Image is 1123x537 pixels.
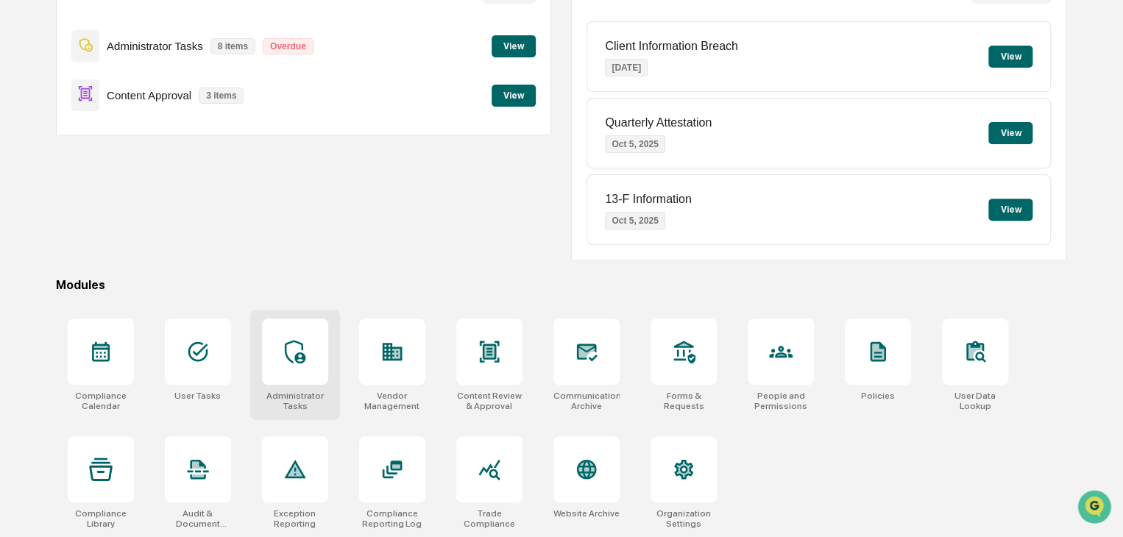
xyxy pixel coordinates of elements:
p: [DATE] [605,59,648,77]
div: 🖐️ [15,187,26,199]
p: Quarterly Attestation [605,116,712,129]
div: Vendor Management [359,391,425,411]
div: We're available if you need us! [50,127,186,139]
p: 3 items [199,88,244,104]
p: Administrator Tasks [107,40,203,52]
div: 🔎 [15,215,26,227]
p: Overdue [263,38,313,54]
div: Audit & Document Logs [165,508,231,529]
div: Compliance Calendar [68,391,134,411]
button: Start new chat [250,117,268,135]
p: 8 items [210,38,255,54]
a: View [492,38,536,52]
a: Powered byPylon [104,249,178,260]
button: View [492,35,536,57]
div: Modules [56,278,1066,292]
img: 1746055101610-c473b297-6a78-478c-a979-82029cc54cd1 [15,113,41,139]
p: Oct 5, 2025 [605,212,665,230]
div: Website Archive [553,508,620,519]
p: Client Information Breach [605,40,738,53]
div: User Data Lookup [942,391,1008,411]
button: View [988,46,1032,68]
div: Start new chat [50,113,241,127]
p: 13-F Information [605,193,691,206]
div: Administrator Tasks [262,391,328,411]
a: 🖐️Preclearance [9,179,101,206]
button: View [492,85,536,107]
div: Communications Archive [553,391,620,411]
p: How can we help? [15,31,268,54]
iframe: Open customer support [1076,488,1116,528]
div: Exception Reporting [262,508,328,529]
span: Preclearance [29,185,95,200]
div: People and Permissions [748,391,814,411]
span: Attestations [121,185,183,200]
div: Forms & Requests [651,391,717,411]
a: 🗄️Attestations [101,179,188,206]
div: Compliance Library [68,508,134,529]
div: Content Review & Approval [456,391,522,411]
span: Pylon [146,249,178,260]
button: View [988,122,1032,144]
div: Organization Settings [651,508,717,529]
a: 🔎Data Lookup [9,207,99,234]
button: View [988,199,1032,221]
div: User Tasks [174,391,221,401]
span: Data Lookup [29,213,93,228]
div: Trade Compliance [456,508,522,529]
div: Policies [861,391,895,401]
div: Compliance Reporting Log [359,508,425,529]
a: View [492,88,536,102]
div: 🗄️ [107,187,118,199]
p: Oct 5, 2025 [605,135,665,153]
p: Content Approval [107,89,191,102]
